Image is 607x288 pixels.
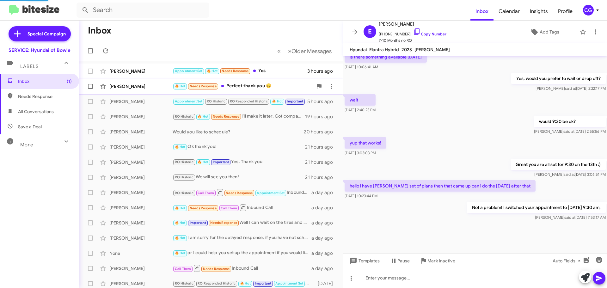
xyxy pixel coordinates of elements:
[88,26,111,36] h1: Inbox
[379,28,446,37] span: [PHONE_NUMBER]
[553,2,578,21] a: Profile
[275,281,303,285] span: Appointment Set
[173,83,313,90] div: Perfect thank you 😊
[213,114,240,119] span: Needs Response
[175,206,186,210] span: 🔥 Hot
[175,175,193,179] span: RO Historic
[18,108,54,115] span: All Conversations
[109,189,173,196] div: [PERSON_NAME]
[511,73,606,84] p: Yes, would you prefer to wait or drop off?
[109,129,173,135] div: [PERSON_NAME]
[213,160,229,164] span: Important
[345,180,536,192] p: hello i have [PERSON_NAME] set of plans then that came up can i do the [DATE] after that
[311,250,338,256] div: a day ago
[345,64,378,69] span: [DATE] 10:06:41 AM
[415,255,460,267] button: Mark Inactive
[563,129,574,134] span: said at
[274,45,335,58] nav: Page navigation example
[255,281,271,285] span: Important
[385,255,415,267] button: Pause
[198,114,208,119] span: 🔥 Hot
[379,20,446,28] span: [PERSON_NAME]
[20,64,39,69] span: Labels
[18,124,42,130] span: Save a Deal
[173,143,305,150] div: Ok thank you!
[173,264,311,272] div: Inbound Call
[305,159,338,165] div: 21 hours ago
[311,189,338,196] div: a day ago
[173,280,315,287] div: Can you provide the estimate for service
[311,235,338,241] div: a day ago
[345,51,427,63] p: is there something available [DATE]
[173,174,305,181] div: We will see you then!
[427,255,455,267] span: Mark Inactive
[414,47,450,52] span: [PERSON_NAME]
[511,159,606,170] p: Great you are all set for 9:30 on the 13th :)
[109,174,173,181] div: [PERSON_NAME]
[222,69,248,73] span: Needs Response
[109,235,173,241] div: [PERSON_NAME]
[534,172,606,177] span: [PERSON_NAME] [DATE] 3:06:51 PM
[198,191,214,195] span: Call Them
[173,129,304,135] div: Would you like to schedule?
[109,68,173,74] div: [PERSON_NAME]
[175,267,191,271] span: Call Them
[175,160,193,164] span: RO Historic
[565,86,576,91] span: said at
[175,251,186,255] span: 🔥 Hot
[109,83,173,89] div: [PERSON_NAME]
[348,255,380,267] span: Templates
[230,99,268,103] span: RO Responded Historic
[173,67,307,75] div: Yes
[345,137,386,149] p: yup that works!
[534,116,606,127] p: would 9:30 be ok?
[175,69,203,73] span: Appointment Set
[284,45,335,58] button: Next
[413,32,446,36] a: Copy Number
[564,215,575,220] span: said at
[198,281,236,285] span: RO Responded Historic
[512,26,577,38] button: Add Tags
[109,98,173,105] div: [PERSON_NAME]
[173,98,307,105] div: Not a problem! I switched your appointment to [DATE] 9:30 am,
[397,255,410,267] span: Pause
[198,160,208,164] span: 🔥 Hot
[379,37,446,44] span: 7-10 Months no RO
[304,129,338,135] div: 20 hours ago
[173,113,305,120] div: I'll make it later. Got company. Tks.
[207,69,218,73] span: 🔥 Hot
[343,255,385,267] button: Templates
[548,255,588,267] button: Auto Fields
[305,144,338,150] div: 21 hours ago
[311,220,338,226] div: a day ago
[291,48,332,55] span: Older Messages
[175,191,193,195] span: RO Historic
[564,172,575,177] span: said at
[173,158,305,166] div: Yes. Thank you
[287,99,303,103] span: Important
[470,2,494,21] span: Inbox
[525,2,553,21] a: Insights
[18,93,72,100] span: Needs Response
[535,215,606,220] span: [PERSON_NAME] [DATE] 7:53:17 AM
[190,206,217,210] span: Needs Response
[305,113,338,120] div: 19 hours ago
[9,47,71,53] div: SERVICE: Hyundai of Bowie
[402,47,412,52] span: 2023
[257,191,285,195] span: Appointment Set
[175,114,193,119] span: RO Historic
[175,145,186,149] span: 🔥 Hot
[77,3,209,18] input: Search
[553,255,583,267] span: Auto Fields
[207,99,225,103] span: RO Historic
[173,204,311,211] div: Inbound Call
[534,129,606,134] span: [PERSON_NAME] [DATE] 2:55:56 PM
[368,27,372,37] span: E
[190,221,206,225] span: Important
[578,5,600,15] button: CG
[350,47,367,52] span: Hyundai
[536,86,606,91] span: [PERSON_NAME] [DATE] 2:22:17 PM
[494,2,525,21] a: Calendar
